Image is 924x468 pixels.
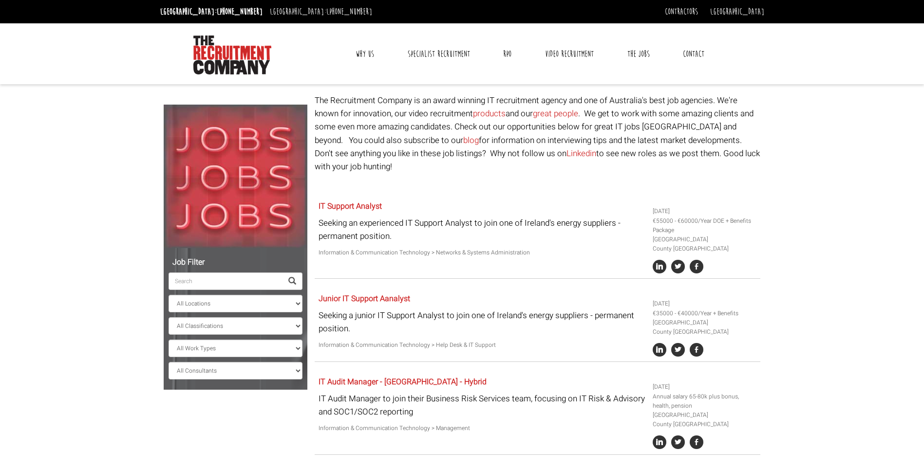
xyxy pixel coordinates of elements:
li: [DATE] [653,299,757,308]
li: [DATE] [653,207,757,216]
li: [DATE] [653,382,757,392]
a: [GEOGRAPHIC_DATA] [710,6,764,17]
input: Search [169,272,283,290]
p: Information & Communication Technology > Help Desk & IT Support [319,341,645,350]
li: [GEOGRAPHIC_DATA]: [158,4,265,19]
li: €55000 - €60000/Year DOE + Benefits Package [653,216,757,235]
p: Seeking a junior IT Support Analyst to join one of Ireland's energy suppliers - permanent position. [319,309,645,335]
a: Linkedin [566,147,596,160]
li: [GEOGRAPHIC_DATA] County [GEOGRAPHIC_DATA] [653,235,757,253]
p: Seeking an experienced IT Support Analyst to join one of Ireland's energy suppliers - permanent p... [319,216,645,243]
h5: Job Filter [169,258,302,267]
a: IT Audit Manager - [GEOGRAPHIC_DATA] - Hybrid [319,376,487,388]
li: [GEOGRAPHIC_DATA] County [GEOGRAPHIC_DATA] [653,318,757,337]
a: Why Us [348,42,381,66]
li: €35000 - €40000/Year + Benefits [653,309,757,318]
img: The Recruitment Company [193,36,271,74]
p: Information & Communication Technology > Networks & Systems Administration [319,248,645,257]
a: Contractors [665,6,698,17]
a: Junior IT Support Aanalyst [319,293,410,305]
a: great people [533,108,578,120]
p: Information & Communication Technology > Management [319,424,645,433]
a: [PHONE_NUMBER] [217,6,263,17]
a: blog [463,134,479,146]
a: The Jobs [620,42,657,66]
li: [GEOGRAPHIC_DATA] County [GEOGRAPHIC_DATA] [653,411,757,429]
li: Annual salary 65-80k plus bonus, health, pension [653,392,757,411]
a: Specialist Recruitment [400,42,477,66]
img: Jobs, Jobs, Jobs [164,105,307,248]
p: The Recruitment Company is an award winning IT recruitment agency and one of Australia's best job... [315,94,760,173]
a: Contact [676,42,712,66]
a: IT Support Analyst [319,200,382,212]
li: [GEOGRAPHIC_DATA]: [267,4,375,19]
a: [PHONE_NUMBER] [326,6,372,17]
a: RPO [496,42,519,66]
a: Video Recruitment [538,42,601,66]
a: products [473,108,506,120]
p: IT Audit Manager to join their Business Risk Services team, focusing on IT Risk & Advisory and SO... [319,392,645,418]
